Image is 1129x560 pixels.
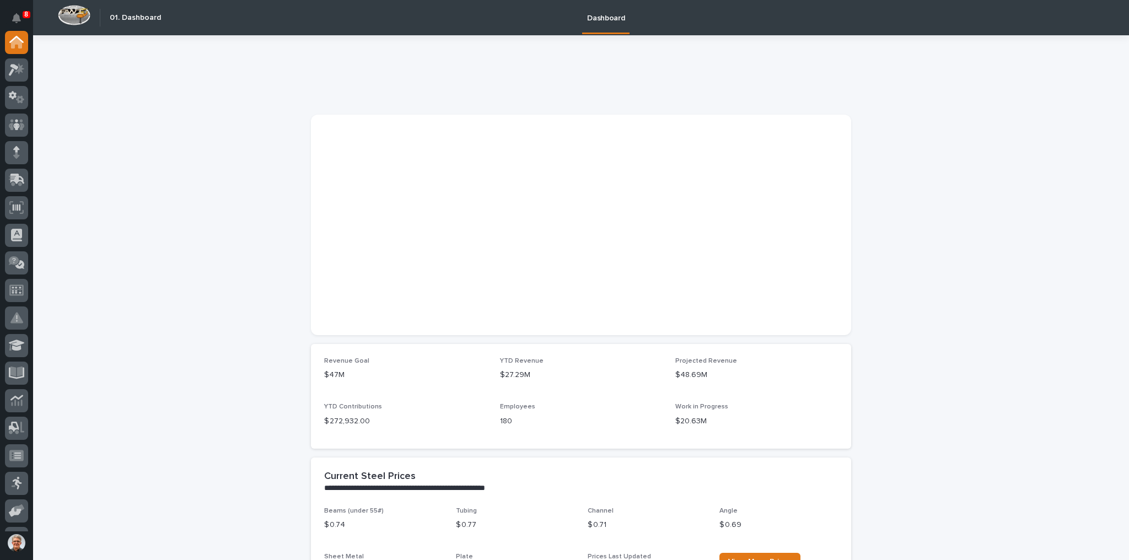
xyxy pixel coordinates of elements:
[456,519,574,531] p: $ 0.77
[588,553,651,560] span: Prices Last Updated
[324,358,369,364] span: Revenue Goal
[588,508,614,514] span: Channel
[500,358,544,364] span: YTD Revenue
[5,7,28,30] button: Notifications
[500,403,535,410] span: Employees
[719,519,838,531] p: $ 0.69
[456,508,477,514] span: Tubing
[24,10,28,18] p: 8
[456,553,473,560] span: Plate
[500,369,663,381] p: $27.29M
[58,5,90,25] img: Workspace Logo
[14,13,28,31] div: Notifications8
[110,13,161,23] h2: 01. Dashboard
[324,369,487,381] p: $47M
[675,403,728,410] span: Work in Progress
[324,403,382,410] span: YTD Contributions
[5,531,28,554] button: users-avatar
[324,519,443,531] p: $ 0.74
[324,416,487,427] p: $ 272,932.00
[324,508,384,514] span: Beams (under 55#)
[675,416,838,427] p: $20.63M
[675,369,838,381] p: $48.69M
[588,519,706,531] p: $ 0.71
[675,358,737,364] span: Projected Revenue
[719,508,738,514] span: Angle
[324,553,364,560] span: Sheet Metal
[324,471,416,483] h2: Current Steel Prices
[500,416,663,427] p: 180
